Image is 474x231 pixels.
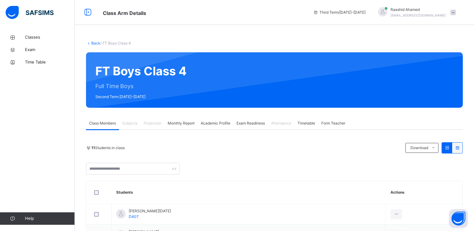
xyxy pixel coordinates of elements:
span: Exam Readiness [237,120,265,126]
span: Exam [25,47,75,53]
span: Class Arm Details [103,10,146,16]
th: Students [112,181,386,204]
div: RaashidAhamed [372,7,459,18]
span: [EMAIL_ADDRESS][DOMAIN_NAME] [390,13,446,17]
span: Class Members [89,120,116,126]
span: Subjects [122,120,137,126]
th: Actions [386,181,462,204]
span: Timetable [298,120,315,126]
span: D407 [129,214,139,219]
span: Attendance [271,120,291,126]
span: [PERSON_NAME][DATE] [129,208,171,214]
span: Time Table [25,59,75,65]
span: Help [25,215,74,222]
span: Monthly Report [168,120,194,126]
img: safsims [6,6,54,19]
span: Form Teacher [321,120,345,126]
span: Students in class [91,145,125,151]
b: 11 [91,145,95,150]
span: Download [410,145,428,151]
button: Open asap [449,209,468,228]
span: Raashid Ahamed [390,7,446,12]
a: Back [91,41,100,45]
span: Academic Profile [201,120,230,126]
span: Classes [25,34,75,40]
span: / FT Boys Class 4 [100,41,131,45]
span: Projection [144,120,161,126]
span: session/term information [313,10,366,15]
